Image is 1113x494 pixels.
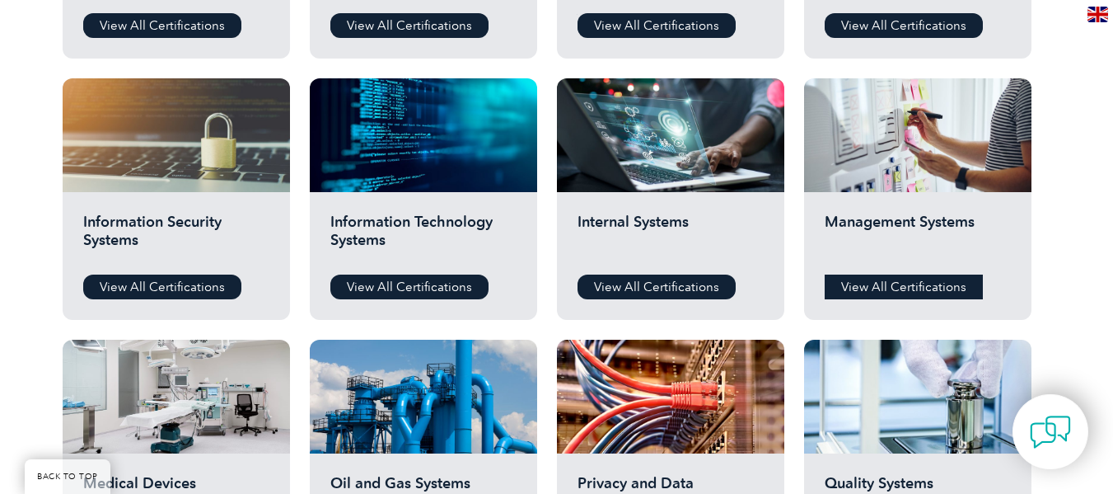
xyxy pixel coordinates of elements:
[330,213,517,262] h2: Information Technology Systems
[25,459,110,494] a: BACK TO TOP
[1030,412,1071,453] img: contact-chat.png
[578,213,764,262] h2: Internal Systems
[83,213,269,262] h2: Information Security Systems
[578,13,736,38] a: View All Certifications
[330,13,489,38] a: View All Certifications
[578,275,736,299] a: View All Certifications
[330,275,489,299] a: View All Certifications
[825,213,1011,262] h2: Management Systems
[1087,7,1108,22] img: en
[83,275,241,299] a: View All Certifications
[83,13,241,38] a: View All Certifications
[825,275,983,299] a: View All Certifications
[825,13,983,38] a: View All Certifications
